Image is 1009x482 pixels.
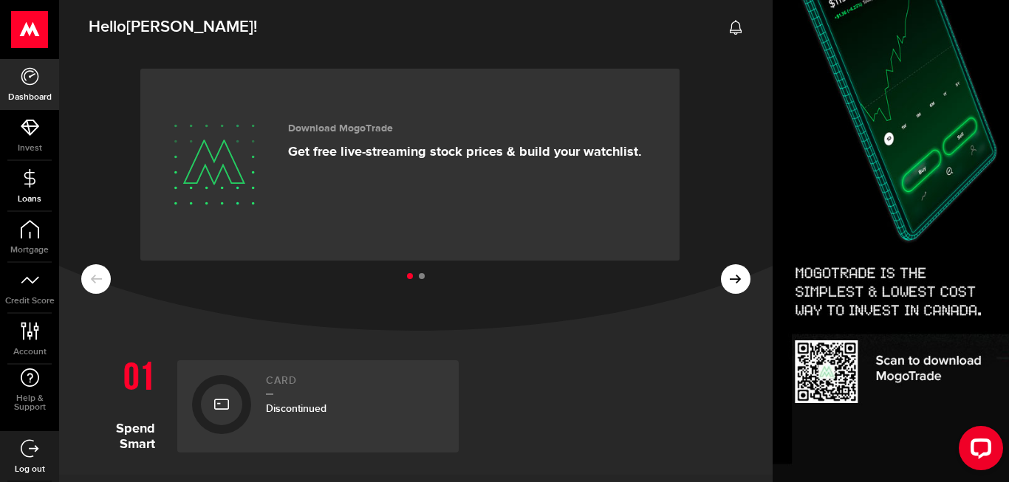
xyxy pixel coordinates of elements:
[266,375,444,395] h2: Card
[140,69,680,261] a: Download MogoTrade Get free live-streaming stock prices & build your watchlist.
[126,17,253,37] span: [PERSON_NAME]
[177,360,459,452] a: CardDiscontinued
[288,123,642,135] h3: Download MogoTrade
[89,12,257,43] span: Hello !
[81,353,166,452] h1: Spend Smart
[266,402,326,415] span: Discontinued
[947,420,1009,482] iframe: LiveChat chat widget
[288,144,642,160] p: Get free live-streaming stock prices & build your watchlist.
